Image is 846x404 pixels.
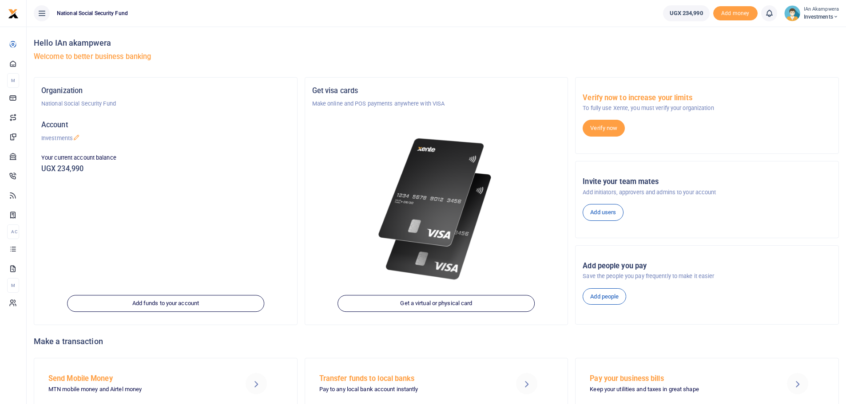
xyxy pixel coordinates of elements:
h5: Add people you pay [583,262,831,271]
h5: Transfer funds to local banks [319,374,493,383]
a: UGX 234,990 [663,5,710,21]
a: Add users [583,204,624,221]
p: Keep your utilities and taxes in great shape [590,385,764,394]
h5: Verify now to increase your limits [583,94,831,102]
li: M [7,278,19,293]
p: Your current account balance [41,153,290,162]
span: Investments [804,13,839,21]
img: profile-user [784,5,800,21]
img: xente-_physical_cards.png [374,129,499,289]
a: Add money [713,9,758,16]
a: logo-small logo-large logo-large [8,10,19,16]
small: IAn akampwera [804,6,839,13]
h5: UGX 234,990 [41,165,290,173]
li: M [7,73,19,88]
p: National Social Security Fund [41,99,290,108]
li: Ac [7,224,19,239]
a: Get a virtual or physical card [338,295,535,312]
p: Pay to any local bank account instantly [319,385,493,394]
a: Add funds to your account [67,295,264,312]
h5: Invite your team mates [583,177,831,186]
a: Add people [583,288,626,305]
h5: Account [41,121,290,129]
p: Save the people you pay frequently to make it easier [583,272,831,281]
li: Toup your wallet [713,6,758,21]
span: Add money [713,6,758,21]
h4: Hello IAn akampwera [34,38,839,48]
a: Verify now [583,120,625,137]
h5: Welcome to better business banking [34,52,839,61]
p: MTN mobile money and Airtel money [48,385,222,394]
a: profile-user IAn akampwera Investments [784,5,839,21]
h4: Make a transaction [34,337,839,346]
h5: Send Mobile Money [48,374,222,383]
h5: Pay your business bills [590,374,764,383]
span: National Social Security Fund [53,9,131,17]
p: To fully use Xente, you must verify your organization [583,104,831,113]
p: Investments [41,134,290,143]
h5: Get visa cards [312,86,561,95]
p: Add initiators, approvers and admins to your account [583,188,831,197]
h5: Organization [41,86,290,95]
img: logo-small [8,8,19,19]
span: UGX 234,990 [670,9,703,18]
li: Wallet ballance [659,5,713,21]
p: Make online and POS payments anywhere with VISA [312,99,561,108]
